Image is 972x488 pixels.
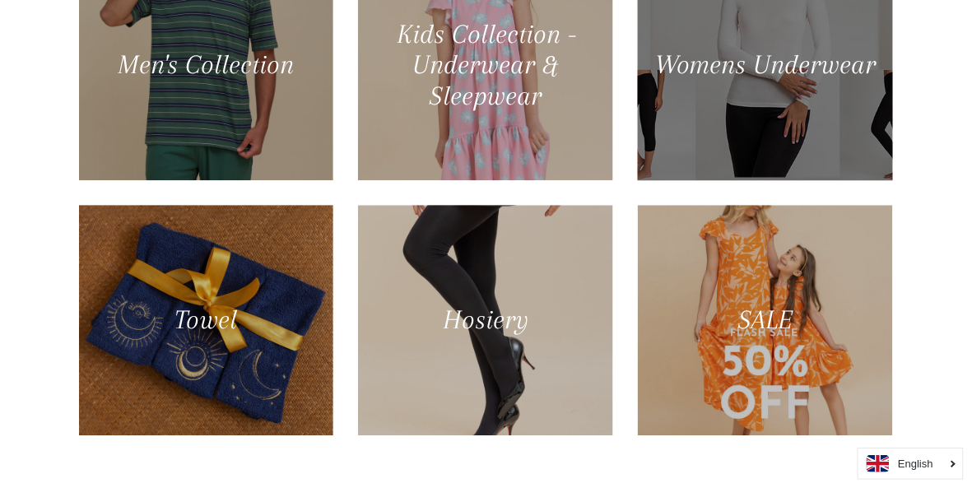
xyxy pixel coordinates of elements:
a: SALE [638,205,893,435]
i: English [898,458,933,469]
a: English [867,455,955,472]
a: Hosiery [358,205,613,435]
a: Towel [79,205,334,435]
